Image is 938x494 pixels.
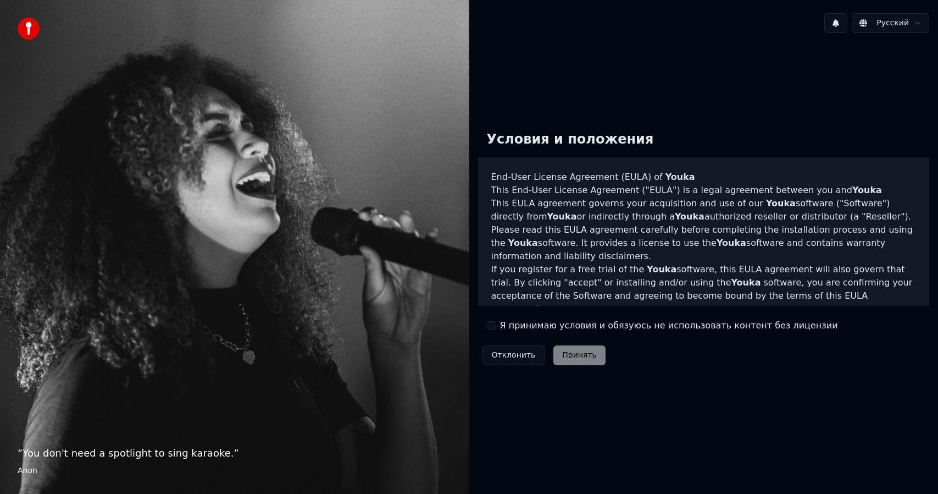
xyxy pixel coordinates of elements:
[500,319,838,332] label: Я принимаю условия и обязуюсь не использовать контент без лицензии
[508,238,538,248] span: Youka
[717,238,746,248] span: Youka
[647,264,676,275] span: Youka
[18,446,452,461] p: “ You don't need a spotlight to sing karaoke. ”
[491,184,917,197] p: This End-User License Agreement ("EULA") is a legal agreement between you and
[731,277,761,288] span: Youka
[491,171,917,184] h3: End-User License Agreement (EULA) of
[18,465,452,476] footer: Anon
[665,172,695,182] span: Youka
[478,122,663,157] div: Условия и положения
[675,211,704,222] span: Youka
[482,345,545,365] button: Отклонить
[766,198,796,208] span: Youka
[18,18,40,40] img: youka
[491,223,917,263] p: Please read this EULA agreement carefully before completing the installation process and using th...
[491,263,917,316] p: If you register for a free trial of the software, this EULA agreement will also govern that trial...
[491,197,917,223] p: This EULA agreement governs your acquisition and use of our software ("Software") directly from o...
[547,211,576,222] span: Youka
[852,185,882,195] span: Youka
